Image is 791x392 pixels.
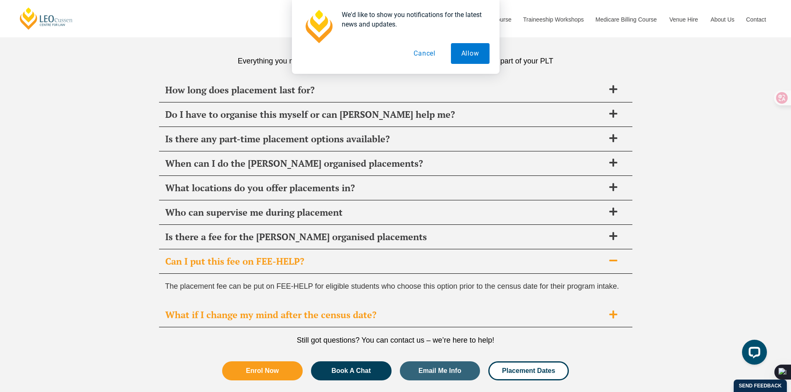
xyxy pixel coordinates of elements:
span: When can I do the [PERSON_NAME] organised placements? [165,158,605,169]
span: Is there any part-time placement options available? [165,133,605,145]
button: Cancel [403,43,446,64]
span: What if I change my mind after the census date? [165,309,605,321]
span: The placement fee can be put on FEE-HELP for eligible students who choose this option prior to th... [165,282,619,290]
a: Placement Dates [488,361,569,380]
span: What locations do you offer placements in? [165,182,605,194]
span: Email Me Info [419,368,461,374]
p: Still got questions? You can contact us – we’re here to help! [159,336,632,345]
iframe: LiveChat chat widget [735,336,770,371]
span: Is there a fee for the [PERSON_NAME] organised placements [165,231,605,243]
span: Do I have to organise this myself or can [PERSON_NAME] help me? [165,109,605,120]
span: How long does placement last for? [165,84,605,96]
a: Email Me Info [400,361,480,380]
span: Placement Dates [502,368,555,374]
span: Book A Chat [331,368,371,374]
span: Enrol Now [246,368,279,374]
a: Enrol Now [222,361,303,380]
img: notification icon [302,10,335,43]
button: Allow [451,43,490,64]
span: Can I put this fee on FEE-HELP? [165,256,605,267]
a: Book A Chat [311,361,392,380]
span: Who can supervise me during placement [165,207,605,218]
div: We'd like to show you notifications for the latest news and updates. [335,10,490,29]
